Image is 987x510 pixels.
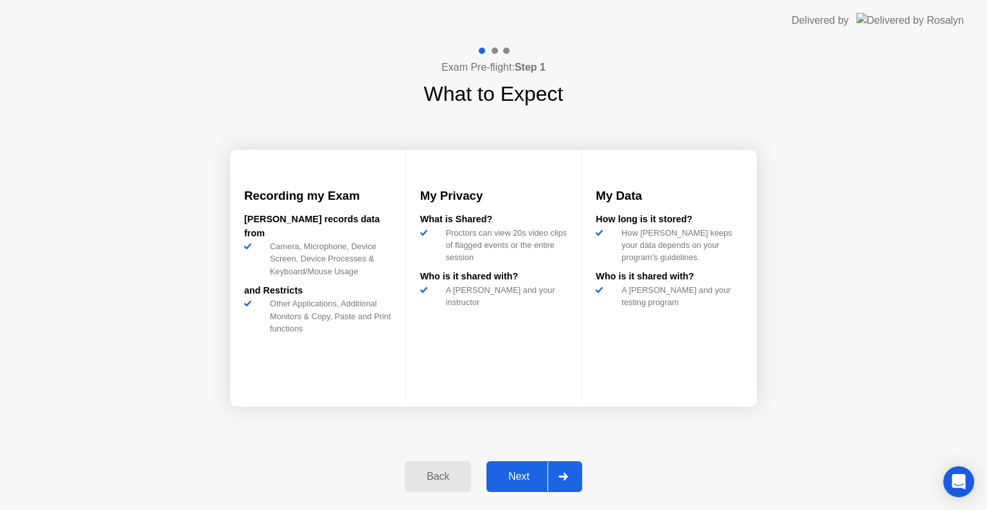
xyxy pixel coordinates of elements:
[490,471,547,482] div: Next
[515,62,546,73] b: Step 1
[616,284,743,308] div: A [PERSON_NAME] and your testing program
[405,461,471,492] button: Back
[857,13,964,28] img: Delivered by Rosalyn
[441,227,567,264] div: Proctors can view 20s video clips of flagged events or the entire session
[596,213,743,227] div: How long is it stored?
[441,284,567,308] div: A [PERSON_NAME] and your instructor
[486,461,582,492] button: Next
[792,13,849,28] div: Delivered by
[616,227,743,264] div: How [PERSON_NAME] keeps your data depends on your program’s guidelines.
[244,284,391,298] div: and Restricts
[943,466,974,497] div: Open Intercom Messenger
[265,240,391,277] div: Camera, Microphone, Device Screen, Device Processes & Keyboard/Mouse Usage
[244,213,391,240] div: [PERSON_NAME] records data from
[420,187,567,205] h3: My Privacy
[596,187,743,205] h3: My Data
[596,270,743,284] div: Who is it shared with?
[244,187,391,205] h3: Recording my Exam
[420,213,567,227] div: What is Shared?
[420,270,567,284] div: Who is it shared with?
[265,297,391,335] div: Other Applications, Additional Monitors & Copy, Paste and Print functions
[424,78,564,109] h1: What to Expect
[441,60,546,75] h4: Exam Pre-flight:
[409,471,467,482] div: Back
